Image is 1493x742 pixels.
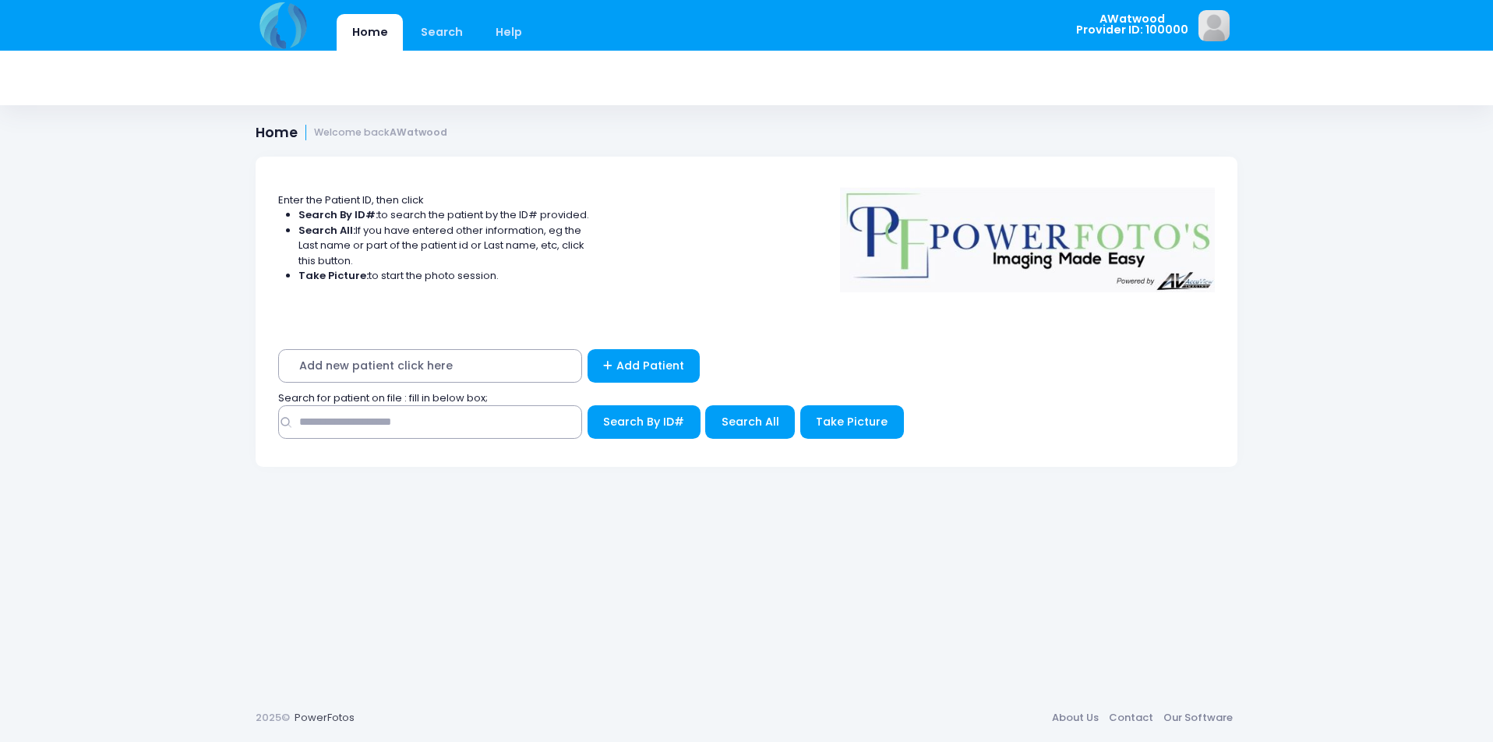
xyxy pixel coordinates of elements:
[390,125,447,139] strong: AWatwood
[278,349,582,383] span: Add new patient click here
[298,268,369,283] strong: Take Picture:
[295,710,355,725] a: PowerFotos
[298,223,355,238] strong: Search All:
[722,414,779,429] span: Search All
[481,14,538,51] a: Help
[405,14,478,51] a: Search
[298,268,590,284] li: to start the photo session.
[833,177,1223,292] img: Logo
[1198,10,1230,41] img: image
[298,207,378,222] strong: Search By ID#:
[588,349,701,383] a: Add Patient
[278,193,424,207] span: Enter the Patient ID, then click
[1076,13,1188,36] span: AWatwood Provider ID: 100000
[314,127,447,139] small: Welcome back
[588,405,701,439] button: Search By ID#
[278,390,488,405] span: Search for patient on file : fill in below box;
[256,710,290,725] span: 2025©
[705,405,795,439] button: Search All
[1158,704,1237,732] a: Our Software
[816,414,888,429] span: Take Picture
[1047,704,1103,732] a: About Us
[800,405,904,439] button: Take Picture
[298,223,590,269] li: If you have entered other information, eg the Last name or part of the patient id or Last name, e...
[603,414,684,429] span: Search By ID#
[256,125,447,141] h1: Home
[337,14,403,51] a: Home
[298,207,590,223] li: to search the patient by the ID# provided.
[1103,704,1158,732] a: Contact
